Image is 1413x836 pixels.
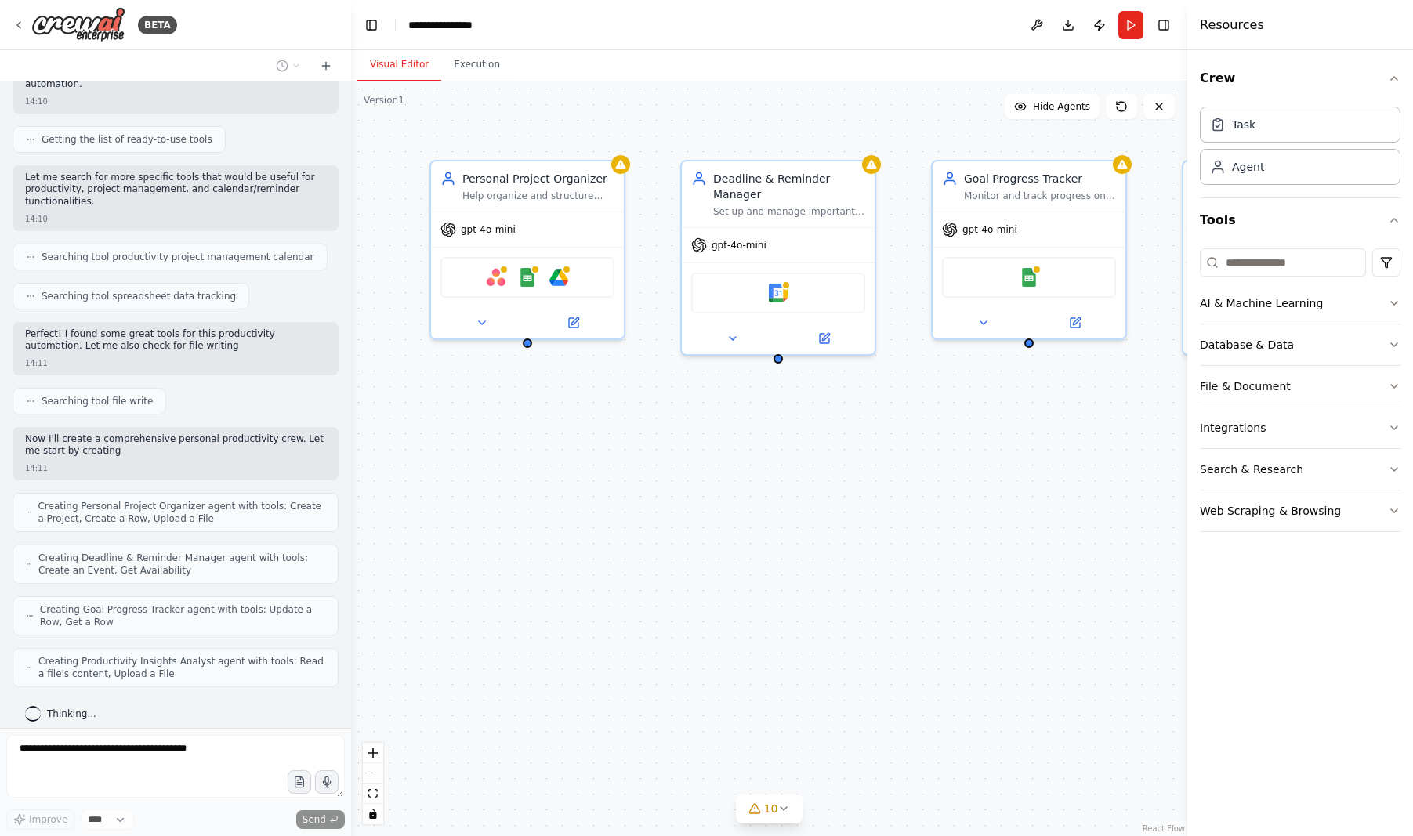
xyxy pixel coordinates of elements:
img: Google Sheets [1020,268,1038,287]
div: Tools [1200,242,1400,545]
button: zoom out [363,763,383,784]
div: Version 1 [364,94,404,107]
div: Goal Progress Tracker [964,171,1116,186]
button: Click to speak your automation idea [315,770,339,794]
div: Agent [1232,159,1264,175]
button: Send [296,810,345,829]
button: Visual Editor [357,49,441,81]
button: Integrations [1200,407,1400,448]
img: Asana [487,268,505,287]
button: Hide Agents [1005,94,1100,119]
span: gpt-4o-mini [461,223,516,236]
div: Deadline & Reminder Manager [713,171,865,202]
button: AI & Machine Learning [1200,283,1400,324]
div: Database & Data [1200,337,1294,353]
div: Web Scraping & Browsing [1200,503,1341,519]
div: Crew [1200,100,1400,197]
span: Hide Agents [1033,100,1090,113]
button: Web Scraping & Browsing [1200,490,1400,531]
button: Crew [1200,56,1400,100]
div: Monitor and track progress on personal goals by maintaining detailed records, updating status reg... [964,190,1116,202]
div: File & Document [1200,378,1291,394]
span: gpt-4o-mini [712,239,766,252]
div: BETA [138,16,177,34]
div: AI & Machine Learning [1200,295,1323,311]
img: Google Sheets [518,268,537,287]
button: fit view [363,784,383,804]
span: Thinking... [47,708,96,720]
nav: breadcrumb [408,17,490,33]
button: Tools [1200,198,1400,242]
div: Search & Research [1200,461,1303,477]
div: 14:10 [25,96,48,107]
div: 14:11 [25,357,48,369]
p: Perfect! I found some great tools for this productivity automation. Let me also check for file wr... [25,328,326,353]
button: Hide left sidebar [360,14,382,36]
span: Searching tool spreadsheet data tracking [42,290,236,302]
button: File & Document [1200,366,1400,407]
img: Logo [31,7,125,42]
span: Searching tool file write [42,395,153,407]
button: toggle interactivity [363,804,383,824]
span: Send [303,813,326,826]
button: Upload files [288,770,311,794]
p: Let me search for more specific tools that would be useful for productivity, project management, ... [25,172,326,208]
span: Getting the list of ready-to-use tools [42,133,212,146]
button: zoom in [363,743,383,763]
img: Google Drive [549,268,568,287]
button: Hide right sidebar [1153,14,1175,36]
span: Creating Deadline & Reminder Manager agent with tools: Create an Event, Get Availability [38,552,325,577]
img: Google Calendar [769,284,788,302]
div: Goal Progress TrackerMonitor and track progress on personal goals by maintaining detailed records... [931,160,1127,340]
div: Help organize and structure personal projects by creating clear project plans, breaking down task... [462,190,614,202]
div: Personal Project Organizer [462,171,614,186]
div: Personal Project OrganizerHelp organize and structure personal projects by creating clear project... [429,160,625,340]
a: React Flow attribution [1143,824,1185,833]
h4: Resources [1200,16,1264,34]
button: Execution [441,49,513,81]
button: 10 [736,794,803,823]
div: 14:10 [25,213,48,225]
button: Open in side panel [529,313,618,332]
p: Now I'll create a comprehensive personal productivity crew. Let me start by creating [25,433,326,458]
span: Improve [29,813,67,826]
div: Integrations [1200,420,1266,436]
button: Switch to previous chat [270,56,307,75]
span: Creating Productivity Insights Analyst agent with tools: Read a file's content, Upload a File [38,655,325,680]
div: Deadline & Reminder ManagerSet up and manage important deadlines and reminders by creating calend... [680,160,876,356]
div: Task [1232,117,1255,132]
button: Open in side panel [1031,313,1119,332]
span: gpt-4o-mini [962,223,1017,236]
span: Creating Personal Project Organizer agent with tools: Create a Project, Create a Row, Upload a File [38,500,325,525]
span: 10 [764,801,778,816]
div: Set up and manage important deadlines and reminders by creating calendar events, scheduling notif... [713,205,865,218]
span: Searching tool productivity project management calendar [42,251,314,263]
button: Database & Data [1200,324,1400,365]
button: Search & Research [1200,449,1400,490]
span: Creating Goal Progress Tracker agent with tools: Update a Row, Get a Row [40,603,325,628]
button: Open in side panel [780,329,868,348]
div: 14:11 [25,462,48,474]
button: Start a new chat [313,56,339,75]
button: Improve [6,809,74,830]
div: React Flow controls [363,743,383,824]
